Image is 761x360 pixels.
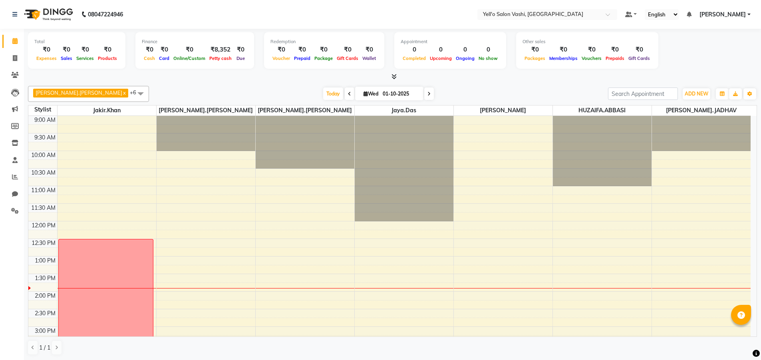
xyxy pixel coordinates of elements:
[157,105,255,115] span: [PERSON_NAME].[PERSON_NAME]
[580,56,604,61] span: Vouchers
[33,327,57,335] div: 3:00 PM
[523,56,547,61] span: Packages
[355,105,453,115] span: Jaya.Das
[34,45,59,54] div: ₹0
[401,56,428,61] span: Completed
[523,45,547,54] div: ₹0
[685,91,708,97] span: ADD NEW
[34,38,119,45] div: Total
[28,105,57,114] div: Stylist
[30,204,57,212] div: 11:30 AM
[122,90,126,96] a: x
[207,45,234,54] div: ₹8,352
[30,221,57,230] div: 12:00 PM
[683,88,710,99] button: ADD NEW
[58,105,156,115] span: Jakir.khan
[33,133,57,142] div: 9:30 AM
[30,169,57,177] div: 10:30 AM
[142,38,248,45] div: Finance
[142,56,157,61] span: Cash
[604,45,626,54] div: ₹0
[270,45,292,54] div: ₹0
[727,328,753,352] iframe: chat widget
[477,45,500,54] div: 0
[312,45,335,54] div: ₹0
[33,116,57,124] div: 9:00 AM
[96,56,119,61] span: Products
[362,91,380,97] span: Wed
[96,45,119,54] div: ₹0
[33,292,57,300] div: 2:00 PM
[380,88,420,100] input: 2025-10-01
[312,56,335,61] span: Package
[30,239,57,247] div: 12:30 PM
[34,56,59,61] span: Expenses
[130,89,142,95] span: +6
[171,56,207,61] span: Online/Custom
[477,56,500,61] span: No show
[335,45,360,54] div: ₹0
[335,56,360,61] span: Gift Cards
[234,56,247,61] span: Due
[36,90,122,96] span: [PERSON_NAME].[PERSON_NAME]
[256,105,354,115] span: [PERSON_NAME].[PERSON_NAME]
[553,105,652,115] span: HUZAIFA.ABBASI
[270,38,378,45] div: Redemption
[142,45,157,54] div: ₹0
[59,56,74,61] span: Sales
[454,56,477,61] span: Ongoing
[523,38,652,45] div: Other sales
[360,56,378,61] span: Wallet
[428,45,454,54] div: 0
[59,45,74,54] div: ₹0
[74,56,96,61] span: Services
[652,105,751,115] span: [PERSON_NAME].JADHAV
[74,45,96,54] div: ₹0
[608,88,678,100] input: Search Appointment
[547,56,580,61] span: Memberships
[33,309,57,318] div: 2:30 PM
[157,56,171,61] span: Card
[234,45,248,54] div: ₹0
[207,56,234,61] span: Petty cash
[626,56,652,61] span: Gift Cards
[270,56,292,61] span: Voucher
[401,38,500,45] div: Appointment
[699,10,746,19] span: [PERSON_NAME]
[171,45,207,54] div: ₹0
[428,56,454,61] span: Upcoming
[30,151,57,159] div: 10:00 AM
[604,56,626,61] span: Prepaids
[30,186,57,195] div: 11:00 AM
[401,45,428,54] div: 0
[360,45,378,54] div: ₹0
[454,105,552,115] span: [PERSON_NAME]
[20,3,75,26] img: logo
[626,45,652,54] div: ₹0
[292,56,312,61] span: Prepaid
[580,45,604,54] div: ₹0
[33,274,57,282] div: 1:30 PM
[33,257,57,265] div: 1:00 PM
[39,344,50,352] span: 1 / 1
[454,45,477,54] div: 0
[157,45,171,54] div: ₹0
[292,45,312,54] div: ₹0
[547,45,580,54] div: ₹0
[88,3,123,26] b: 08047224946
[323,88,343,100] span: Today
